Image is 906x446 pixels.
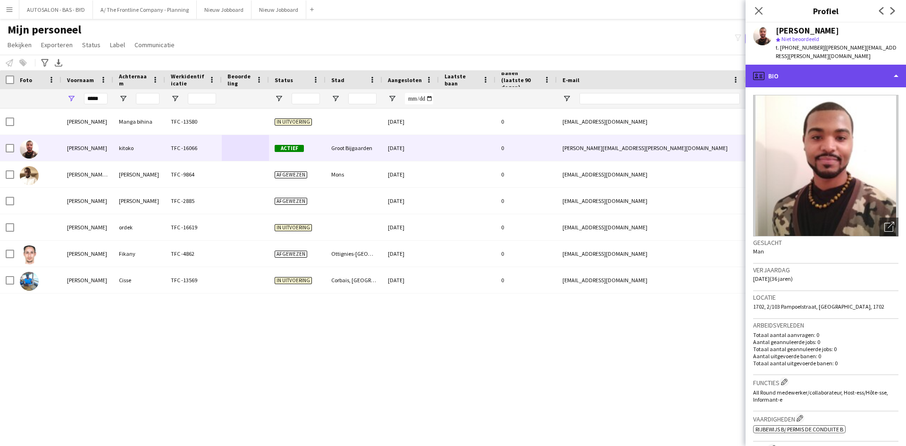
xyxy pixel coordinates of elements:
div: [EMAIL_ADDRESS][DOMAIN_NAME] [557,161,746,187]
div: ordek [113,214,165,240]
span: All Round medewerker/collaborateur, Host-ess/Hôte-sse, Informant-e [753,389,888,403]
span: Mijn personeel [8,23,81,37]
a: Bekijken [4,39,35,51]
span: Afgewezen [275,171,307,178]
div: [EMAIL_ADDRESS][DOMAIN_NAME] [557,241,746,267]
div: [PERSON_NAME] [61,109,113,135]
h3: Verjaardag [753,266,898,274]
div: TFC -2885 [165,188,222,214]
span: Achternaam [119,73,148,87]
button: Open Filtermenu [388,94,396,103]
div: [PERSON_NAME] [61,188,113,214]
div: TFC -9864 [165,161,222,187]
div: TFC -13569 [165,267,222,293]
div: 0 [495,214,557,240]
div: [PERSON_NAME] [61,214,113,240]
span: Exporteren [41,41,73,49]
button: Open Filtermenu [67,94,75,103]
h3: Vaardigheden [753,413,898,423]
span: Aangesloten [388,76,422,84]
span: In uitvoering [275,118,312,126]
img: Jean desire Effala Mendogo [20,166,39,185]
a: Label [106,39,129,51]
div: TFC -4862 [165,241,222,267]
div: Mons [326,161,382,187]
div: [EMAIL_ADDRESS][DOMAIN_NAME] [557,109,746,135]
div: [PERSON_NAME] [776,26,839,35]
div: [DATE] [382,188,439,214]
span: Stad [331,76,344,84]
div: [DATE] [382,109,439,135]
span: In uitvoering [275,277,312,284]
div: 0 [495,109,557,135]
input: Werkidentificatie Filter Invoer [188,93,216,104]
p: Totaal aantal uitgevoerde banen: 0 [753,360,898,367]
input: Stad Filter Invoer [348,93,377,104]
div: [DATE] [382,161,439,187]
span: Man [753,248,764,255]
span: Afgewezen [275,198,307,205]
h3: Profiel [746,5,906,17]
div: [PERSON_NAME] [113,188,165,214]
div: [PERSON_NAME] [113,161,165,187]
input: Aangesloten Filter Invoer [405,93,433,104]
span: E-mail [562,76,579,84]
span: Bekijken [8,41,32,49]
button: Open Filtermenu [119,94,127,103]
div: TFC -16619 [165,214,222,240]
div: Cisse [113,267,165,293]
div: Corbais, [GEOGRAPHIC_DATA] [326,267,382,293]
div: 0 [495,161,557,187]
div: Fikany [113,241,165,267]
button: Iedereen5,548 [745,33,790,44]
div: 0 [495,267,557,293]
button: Open Filtermenu [331,94,340,103]
span: Niet beoordeeld [781,35,819,42]
div: Foto's pop-up openen [880,218,898,236]
span: Beoordeling [227,73,252,87]
div: [PERSON_NAME] [61,135,113,161]
div: [DATE] [382,214,439,240]
div: [PERSON_NAME] [61,241,113,267]
span: Rijbewijs B/ Permis de conduite B [755,426,843,433]
span: Laatste baan [445,73,478,87]
span: 1702, 2/103 Pampoelstraat, [GEOGRAPHIC_DATA], 1702 [753,303,884,310]
app-action-btn: Exporteer XLSX [53,57,64,68]
div: [DATE] [382,267,439,293]
h3: Arbeidsverleden [753,321,898,329]
div: Manga bihina [113,109,165,135]
button: Open Filtermenu [562,94,571,103]
div: Groot Bijgaarden [326,135,382,161]
button: Nieuw Jobboard [197,0,252,19]
span: In uitvoering [275,224,312,231]
input: Achternaam Filter Invoer [136,93,159,104]
h3: Functies [753,377,898,387]
div: [EMAIL_ADDRESS][DOMAIN_NAME] [557,188,746,214]
p: Totaal aantal geannuleerde jobs: 0 [753,345,898,353]
span: Status [82,41,101,49]
span: Foto [20,76,32,84]
h3: Locatie [753,293,898,302]
span: [DATE] (36 jaren) [753,275,793,282]
img: Pape jean Cisse [20,272,39,291]
div: 0 [495,241,557,267]
button: A/ The Frontline Company - Planning [93,0,197,19]
div: 0 [495,135,557,161]
div: TFC -13580 [165,109,222,135]
a: Status [78,39,104,51]
div: [PERSON_NAME][EMAIL_ADDRESS][PERSON_NAME][DOMAIN_NAME] [557,135,746,161]
div: 0 [495,188,557,214]
img: Crew avatar of foto [753,95,898,236]
span: Communicatie [134,41,175,49]
app-action-btn: Geavanceerde filters [39,57,50,68]
a: Communicatie [131,39,178,51]
div: [EMAIL_ADDRESS][DOMAIN_NAME] [557,214,746,240]
span: Actief [275,145,304,152]
h3: Geslacht [753,238,898,247]
div: [DATE] [382,135,439,161]
input: Voornaam Filter Invoer [84,93,108,104]
span: Banen (laatste 90 dagen) [501,69,540,91]
button: Open Filtermenu [171,94,179,103]
p: Aantal geannuleerde jobs: 0 [753,338,898,345]
span: Werkidentificatie [171,73,205,87]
